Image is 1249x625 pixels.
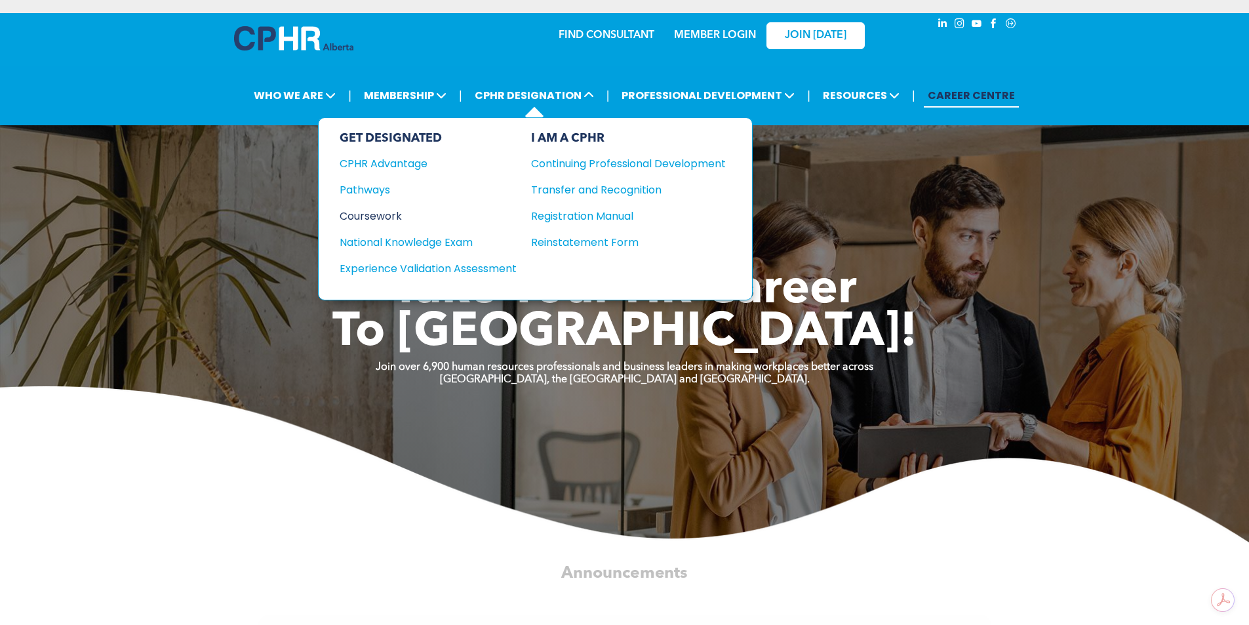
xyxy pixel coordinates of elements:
a: youtube [970,16,984,34]
a: facebook [987,16,1001,34]
li: | [348,82,351,109]
div: Coursework [340,208,499,224]
a: Registration Manual [531,208,726,224]
span: To [GEOGRAPHIC_DATA]! [332,310,917,357]
a: Reinstatement Form [531,234,726,251]
a: Continuing Professional Development [531,155,726,172]
strong: [GEOGRAPHIC_DATA], the [GEOGRAPHIC_DATA] and [GEOGRAPHIC_DATA]. [440,374,810,385]
div: Registration Manual [531,208,706,224]
span: WHO WE ARE [250,83,340,108]
li: | [606,82,610,109]
strong: Join over 6,900 human resources professionals and business leaders in making workplaces better ac... [376,362,873,373]
span: JOIN [DATE] [785,30,846,42]
div: Reinstatement Form [531,234,706,251]
div: Continuing Professional Development [531,155,706,172]
div: Transfer and Recognition [531,182,706,198]
div: National Knowledge Exam [340,234,499,251]
a: FIND CONSULTANT [559,30,654,41]
div: I AM A CPHR [531,131,726,146]
div: Pathways [340,182,499,198]
div: Experience Validation Assessment [340,260,499,277]
li: | [459,82,462,109]
li: | [807,82,810,109]
a: Transfer and Recognition [531,182,726,198]
span: MEMBERSHIP [360,83,450,108]
a: Social network [1004,16,1018,34]
span: Announcements [561,565,687,582]
div: GET DESIGNATED [340,131,517,146]
a: Coursework [340,208,517,224]
a: linkedin [936,16,950,34]
a: instagram [953,16,967,34]
div: CPHR Advantage [340,155,499,172]
a: National Knowledge Exam [340,234,517,251]
a: CPHR Advantage [340,155,517,172]
span: RESOURCES [819,83,903,108]
li: | [912,82,915,109]
a: Experience Validation Assessment [340,260,517,277]
span: CPHR DESIGNATION [471,83,598,108]
img: A blue and white logo for cp alberta [234,26,353,50]
a: CAREER CENTRE [924,83,1019,108]
a: MEMBER LOGIN [674,30,756,41]
a: JOIN [DATE] [766,22,865,49]
a: Pathways [340,182,517,198]
span: PROFESSIONAL DEVELOPMENT [618,83,799,108]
